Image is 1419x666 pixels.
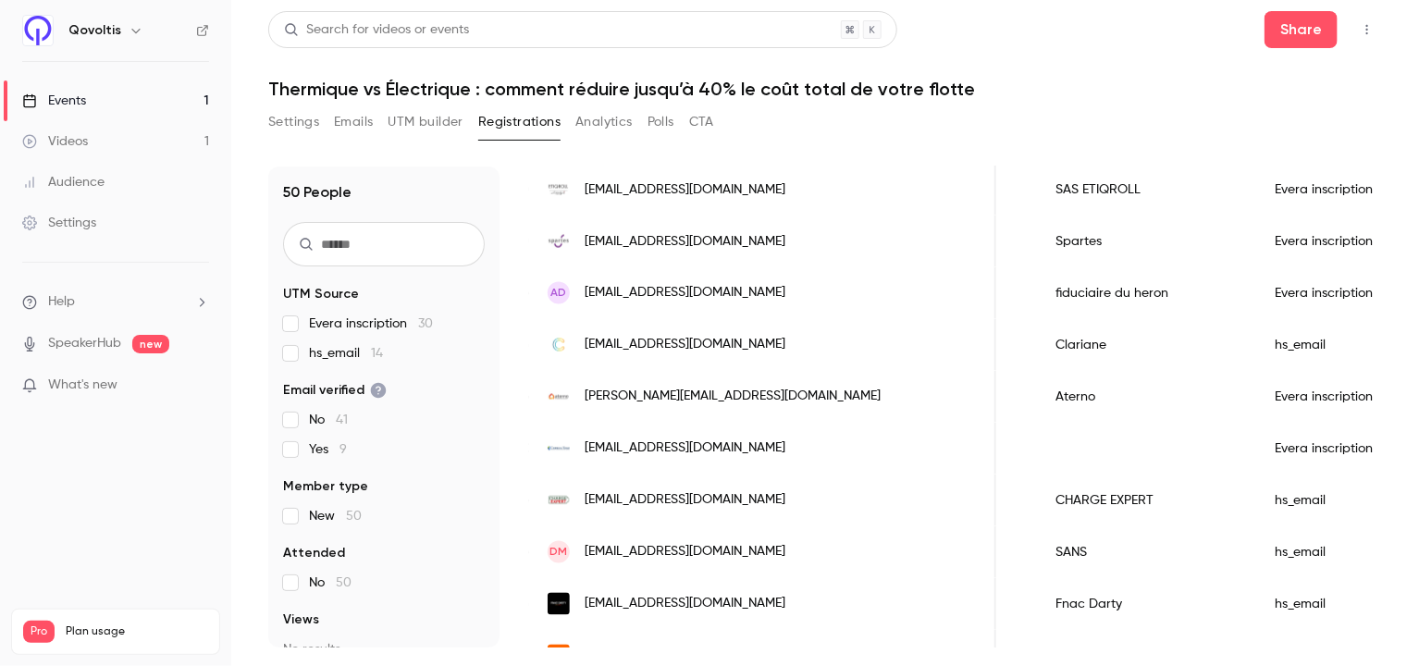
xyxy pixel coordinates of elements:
[585,388,881,407] span: [PERSON_NAME][EMAIL_ADDRESS][DOMAIN_NAME]
[22,92,86,110] div: Events
[1256,475,1391,526] div: hs_email
[309,507,362,525] span: New
[1265,11,1338,48] button: Share
[585,647,881,666] span: [PERSON_NAME][EMAIL_ADDRESS][DOMAIN_NAME]
[478,107,561,137] button: Registrations
[309,344,383,363] span: hs_email
[966,526,1037,578] div: -
[548,179,570,201] img: etiqroll.fr
[966,371,1037,423] div: -
[48,334,121,353] a: SpeakerHub
[966,267,1037,319] div: -
[1256,526,1391,578] div: hs_email
[68,21,121,40] h6: Qovoltis
[283,381,387,400] span: Email verified
[585,232,785,252] span: [EMAIL_ADDRESS][DOMAIN_NAME]
[585,595,785,614] span: [EMAIL_ADDRESS][DOMAIN_NAME]
[309,440,347,459] span: Yes
[1256,267,1391,319] div: Evera inscription
[966,319,1037,371] div: -
[389,107,463,137] button: UTM builder
[550,544,568,561] span: DM
[1037,526,1256,578] div: SANS
[48,376,117,395] span: What's new
[268,78,1382,100] h1: Thermique vs Électrique : comment réduire jusqu’à 40% le coût total de votre flotte
[22,173,105,191] div: Audience
[1037,216,1256,267] div: Spartes
[1037,578,1256,630] div: Fnac Darty
[371,347,383,360] span: 14
[283,477,368,496] span: Member type
[966,164,1037,216] div: -
[575,107,633,137] button: Analytics
[339,443,347,456] span: 9
[132,335,169,353] span: new
[551,285,567,302] span: AD
[1256,423,1391,475] div: Evera inscription
[1256,371,1391,423] div: Evera inscription
[309,573,352,592] span: No
[548,386,570,408] img: aterno.com
[548,230,570,253] img: spartes.fr
[585,336,785,355] span: [EMAIL_ADDRESS][DOMAIN_NAME]
[966,475,1037,526] div: -
[346,510,362,523] span: 50
[548,489,570,512] img: charge-expert.com
[1037,164,1256,216] div: SAS ETIQROLL
[585,439,785,459] span: [EMAIL_ADDRESS][DOMAIN_NAME]
[1256,578,1391,630] div: hs_email
[648,107,674,137] button: Polls
[309,314,433,333] span: Evera inscription
[966,216,1037,267] div: -
[23,621,55,643] span: Pro
[418,317,433,330] span: 30
[22,132,88,151] div: Videos
[48,292,75,312] span: Help
[1256,319,1391,371] div: hs_email
[283,640,485,659] p: No results
[336,576,352,589] span: 50
[966,578,1037,630] div: -
[283,285,359,303] span: UTM Source
[66,624,208,639] span: Plan usage
[23,16,53,45] img: Qovoltis
[548,438,570,460] img: corsicasole.com
[689,107,714,137] button: CTA
[1256,164,1391,216] div: Evera inscription
[585,180,785,200] span: [EMAIL_ADDRESS][DOMAIN_NAME]
[1037,267,1256,319] div: fiduciaire du heron
[268,107,319,137] button: Settings
[283,610,319,629] span: Views
[283,544,345,562] span: Attended
[334,107,373,137] button: Emails
[1037,371,1256,423] div: Aterno
[1037,475,1256,526] div: CHARGE EXPERT
[585,491,785,511] span: [EMAIL_ADDRESS][DOMAIN_NAME]
[585,543,785,562] span: [EMAIL_ADDRESS][DOMAIN_NAME]
[585,284,785,303] span: [EMAIL_ADDRESS][DOMAIN_NAME]
[1256,216,1391,267] div: Evera inscription
[22,292,209,312] li: help-dropdown-opener
[1037,319,1256,371] div: Clariane
[284,20,469,40] div: Search for videos or events
[283,181,352,203] h1: 50 People
[548,593,570,615] img: fnacdarty.com
[22,214,96,232] div: Settings
[966,423,1037,475] div: -
[548,334,570,356] img: clariane.fr
[336,413,348,426] span: 41
[309,411,348,429] span: No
